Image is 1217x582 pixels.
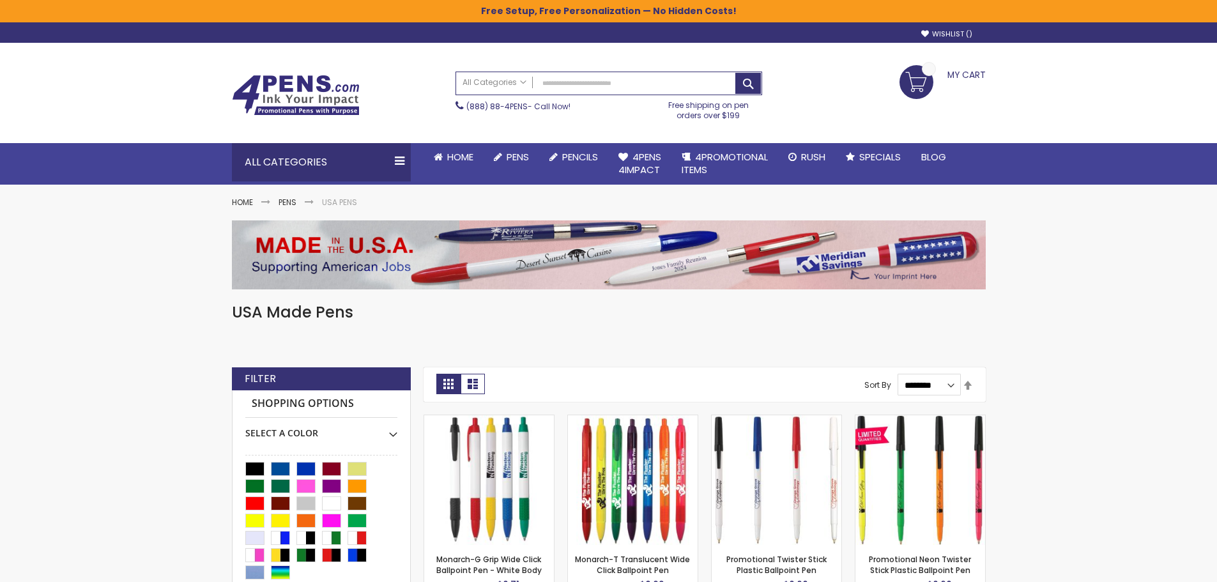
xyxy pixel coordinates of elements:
[568,415,698,545] img: Monarch-T Translucent Wide Click Ballpoint Pen
[801,150,825,164] span: Rush
[864,379,891,390] label: Sort By
[245,390,397,418] strong: Shopping Options
[456,72,533,93] a: All Categories
[232,302,986,323] h1: USA Made Pens
[436,554,542,575] a: Monarch-G Grip Wide Click Ballpoint Pen - White Body
[869,554,971,575] a: Promotional Neon Twister Stick Plastic Ballpoint Pen
[836,143,911,171] a: Specials
[655,95,762,121] div: Free shipping on pen orders over $199
[466,101,528,112] a: (888) 88-4PENS
[463,77,526,88] span: All Categories
[921,150,946,164] span: Blog
[232,197,253,208] a: Home
[232,220,986,289] img: USA Pens
[682,150,768,176] span: 4PROMOTIONAL ITEMS
[424,143,484,171] a: Home
[466,101,570,112] span: - Call Now!
[671,143,778,185] a: 4PROMOTIONALITEMS
[712,415,841,545] img: Promotional Twister Stick Plastic Ballpoint Pen
[568,415,698,425] a: Monarch-T Translucent Wide Click Ballpoint Pen
[232,143,411,181] div: All Categories
[447,150,473,164] span: Home
[855,415,985,425] a: Promotional Neon Twister Stick Plastic Ballpoint Pen
[911,143,956,171] a: Blog
[726,554,827,575] a: Promotional Twister Stick Plastic Ballpoint Pen
[712,415,841,425] a: Promotional Twister Stick Plastic Ballpoint Pen
[778,143,836,171] a: Rush
[232,75,360,116] img: 4Pens Custom Pens and Promotional Products
[562,150,598,164] span: Pencils
[484,143,539,171] a: Pens
[859,150,901,164] span: Specials
[539,143,608,171] a: Pencils
[424,415,554,425] a: Monarch-G Grip Wide Click Ballpoint Pen - White Body
[436,374,461,394] strong: Grid
[855,415,985,545] img: Promotional Neon Twister Stick Plastic Ballpoint Pen
[575,554,690,575] a: Monarch-T Translucent Wide Click Ballpoint Pen
[608,143,671,185] a: 4Pens4impact
[245,372,276,386] strong: Filter
[618,150,661,176] span: 4Pens 4impact
[279,197,296,208] a: Pens
[921,29,972,39] a: Wishlist
[322,197,357,208] strong: USA Pens
[245,418,397,440] div: Select A Color
[424,415,554,545] img: Monarch-G Grip Wide Click Ballpoint Pen - White Body
[507,150,529,164] span: Pens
